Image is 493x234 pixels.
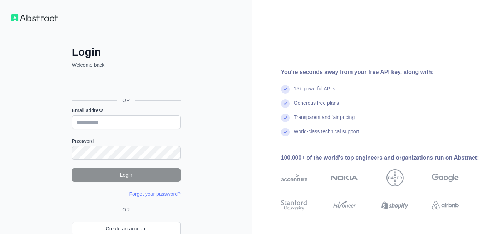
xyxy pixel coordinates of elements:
[294,114,355,128] div: Transparent and fair pricing
[281,114,290,122] img: check mark
[432,169,459,186] img: google
[119,206,133,213] span: OR
[386,169,404,186] img: bayer
[72,61,181,69] p: Welcome back
[68,76,183,92] iframe: Bouton "Se connecter avec Google"
[331,199,358,212] img: payoneer
[381,199,408,212] img: shopify
[281,85,290,94] img: check mark
[72,138,181,145] label: Password
[11,14,58,21] img: Workflow
[129,191,181,197] a: Forgot your password?
[294,85,335,99] div: 15+ powerful API's
[117,97,135,104] span: OR
[331,169,358,186] img: nokia
[281,199,308,212] img: stanford university
[281,169,308,186] img: accenture
[72,168,181,182] button: Login
[72,107,181,114] label: Email address
[294,99,339,114] div: Generous free plans
[281,99,290,108] img: check mark
[72,46,181,59] h2: Login
[281,68,482,76] div: You're seconds away from your free API key, along with:
[294,128,359,142] div: World-class technical support
[281,154,482,162] div: 100,000+ of the world's top engineers and organizations run on Abstract:
[281,128,290,136] img: check mark
[432,199,459,212] img: airbnb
